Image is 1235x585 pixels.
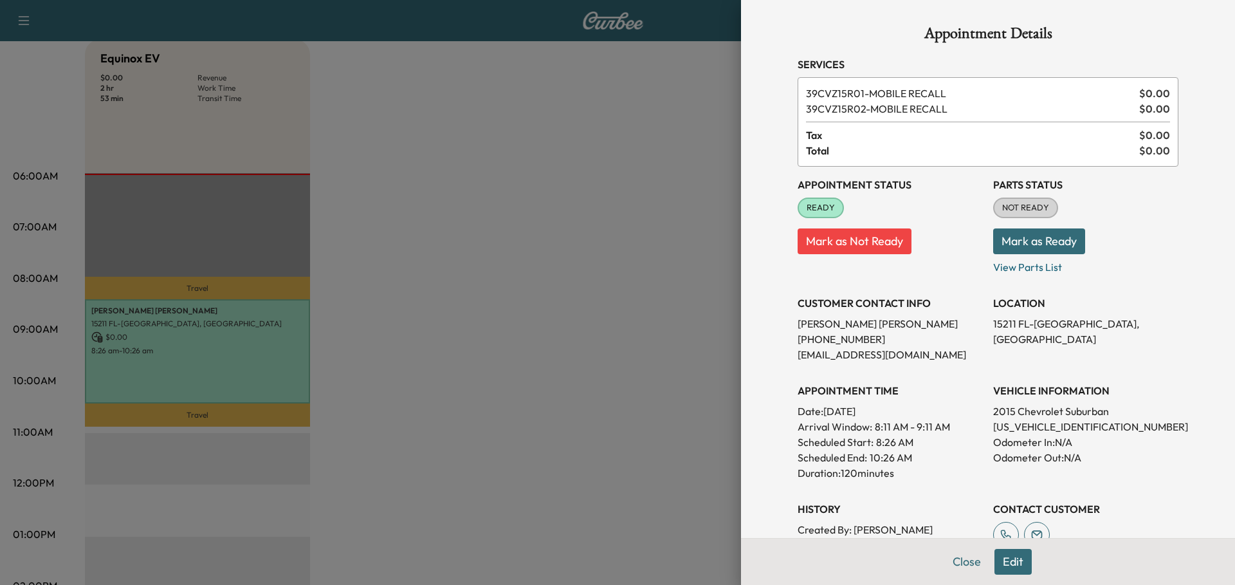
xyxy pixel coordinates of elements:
[993,254,1178,275] p: View Parts List
[798,501,983,517] h3: History
[993,404,1178,419] p: 2015 Chevrolet Suburban
[1139,86,1170,101] span: $ 0.00
[798,331,983,347] p: [PHONE_NUMBER]
[798,465,983,481] p: Duration: 120 minutes
[993,316,1178,347] p: 15211 FL-[GEOGRAPHIC_DATA], [GEOGRAPHIC_DATA]
[798,404,983,419] p: Date: [DATE]
[798,522,983,537] p: Created By : [PERSON_NAME]
[806,127,1139,143] span: Tax
[876,434,913,450] p: 8:26 AM
[875,419,950,434] span: 8:11 AM - 9:11 AM
[993,228,1085,254] button: Mark as Ready
[798,57,1178,72] h3: Services
[870,450,912,465] p: 10:26 AM
[993,419,1178,434] p: [US_VEHICLE_IDENTIFICATION_NUMBER]
[994,201,1057,214] span: NOT READY
[993,177,1178,192] h3: Parts Status
[798,419,983,434] p: Arrival Window:
[806,86,1134,101] span: MOBILE RECALL
[993,434,1178,450] p: Odometer In: N/A
[806,143,1139,158] span: Total
[993,450,1178,465] p: Odometer Out: N/A
[798,383,983,398] h3: APPOINTMENT TIME
[799,201,843,214] span: READY
[993,501,1178,517] h3: CONTACT CUSTOMER
[798,316,983,331] p: [PERSON_NAME] [PERSON_NAME]
[944,549,989,575] button: Close
[994,549,1032,575] button: Edit
[993,295,1178,311] h3: LOCATION
[798,434,874,450] p: Scheduled Start:
[798,537,983,553] p: Created At : [DATE] 9:40:30 AM
[1139,101,1170,116] span: $ 0.00
[798,295,983,311] h3: CUSTOMER CONTACT INFO
[1139,143,1170,158] span: $ 0.00
[798,228,911,254] button: Mark as Not Ready
[993,383,1178,398] h3: VEHICLE INFORMATION
[798,26,1178,46] h1: Appointment Details
[798,450,867,465] p: Scheduled End:
[1139,127,1170,143] span: $ 0.00
[806,101,1134,116] span: MOBILE RECALL
[798,177,983,192] h3: Appointment Status
[798,347,983,362] p: [EMAIL_ADDRESS][DOMAIN_NAME]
